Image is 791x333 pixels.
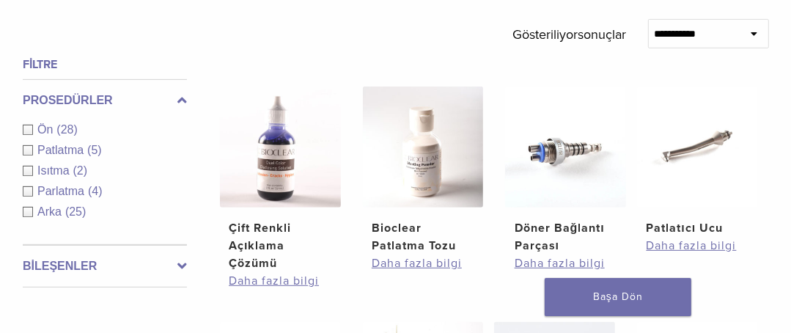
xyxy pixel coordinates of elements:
a: Bioclear Patlatma TozuBioclear Patlatma Tozu [363,87,484,255]
a: Daha fazla bilgi [515,255,617,272]
font: (28) [56,123,77,136]
font: Çift Renkli Açıklama Çözümü [229,221,291,271]
font: (25) [65,205,86,218]
a: Döner Bağlantı ParçasıDöner Bağlantı Parçası [505,87,626,255]
font: Döner Bağlantı Parçası [515,221,605,253]
img: Çift Renkli Açıklama Çözümü [220,87,341,208]
font: Filtre [23,57,57,72]
font: Ön [37,123,53,136]
font: Prosedürler [23,94,113,106]
font: Bileşenler [23,260,97,272]
font: Parlatma [37,185,84,197]
font: Patlatıcı Ucu [647,221,724,235]
font: sonuçlar [578,26,626,43]
font: Daha fazla bilgi [515,256,605,271]
font: Isıtma [37,164,70,177]
img: Patlatıcı Ucu [637,87,758,208]
a: Çift Renkli Açıklama ÇözümüÇift Renkli Açıklama Çözümü [220,87,341,272]
img: Döner Bağlantı Parçası [505,87,626,208]
font: Patlatma [37,144,84,156]
font: Daha fazla bilgi [372,256,462,271]
img: Bioclear Patlatma Tozu [363,87,484,208]
font: (5) [87,144,102,156]
font: (4) [88,185,103,197]
a: Patlatıcı UcuPatlatıcı Ucu [637,87,758,237]
a: Daha fazla bilgi [229,272,331,290]
font: Daha fazla bilgi [647,238,737,253]
a: Daha fazla bilgi [372,255,474,272]
font: Başa Dön [593,290,643,303]
font: Bioclear Patlatma Tozu [372,221,456,253]
font: (2) [73,164,88,177]
font: Daha fazla bilgi [229,274,319,288]
a: Daha fazla bilgi [647,237,749,255]
font: Gösteriliyor [512,26,578,43]
a: Başa Dön [545,278,691,316]
font: Arka [37,205,62,218]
